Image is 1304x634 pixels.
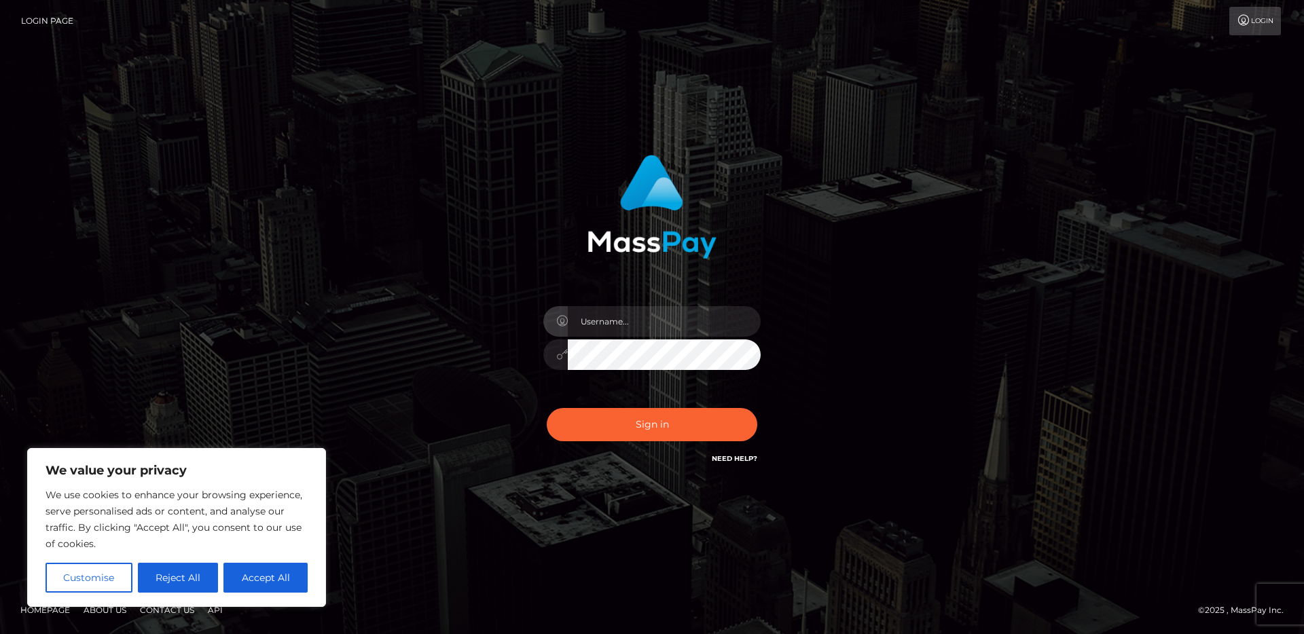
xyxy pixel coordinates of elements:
[27,448,326,607] div: We value your privacy
[568,306,761,337] input: Username...
[46,563,132,593] button: Customise
[21,7,73,35] a: Login Page
[15,599,75,620] a: Homepage
[223,563,308,593] button: Accept All
[1198,603,1294,618] div: © 2025 , MassPay Inc.
[138,563,219,593] button: Reject All
[46,487,308,552] p: We use cookies to enhance your browsing experience, serve personalised ads or content, and analys...
[712,454,757,463] a: Need Help?
[202,599,228,620] a: API
[46,462,308,479] p: We value your privacy
[1229,7,1281,35] a: Login
[587,155,717,259] img: MassPay Login
[547,408,757,441] button: Sign in
[134,599,200,620] a: Contact Us
[78,599,132,620] a: About Us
